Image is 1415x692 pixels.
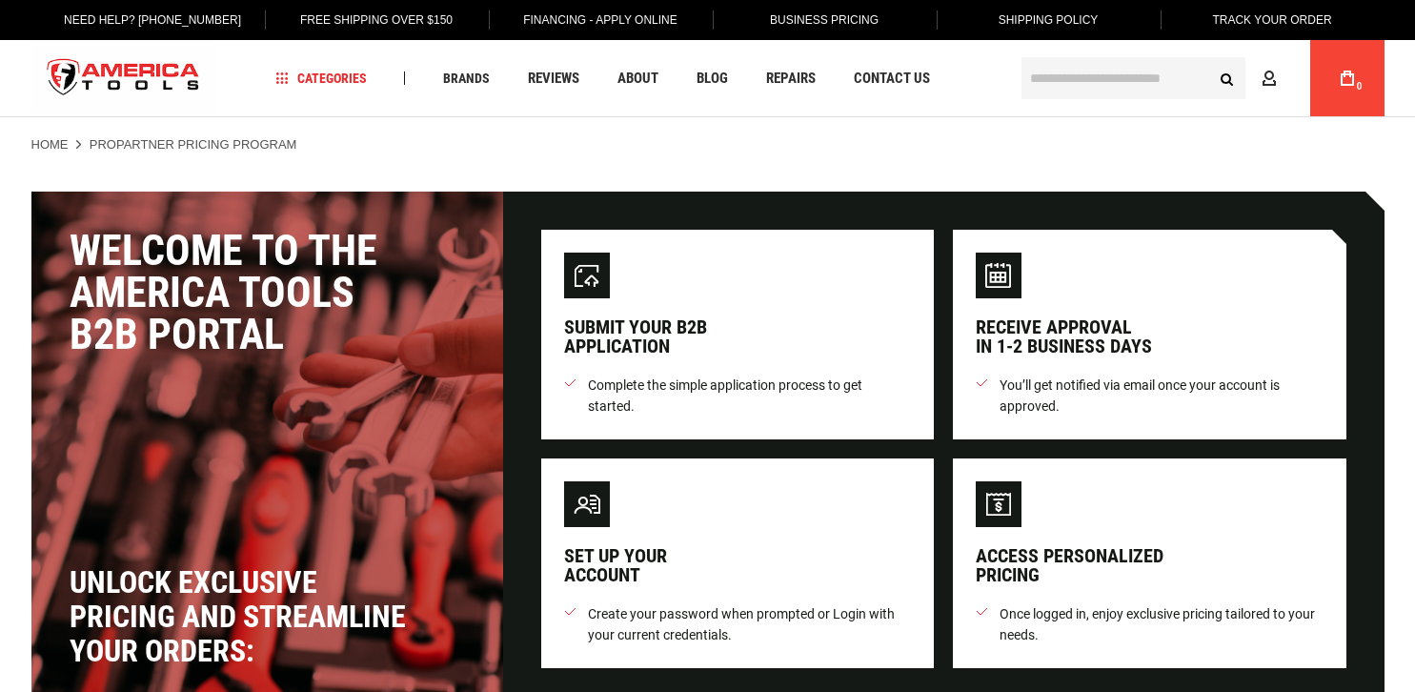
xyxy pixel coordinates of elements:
a: Categories [267,66,375,92]
button: Search [1209,60,1245,96]
span: Categories [275,71,367,85]
span: Repairs [766,71,816,86]
div: Set up your account [564,546,667,584]
span: You’ll get notified via email once your account is approved. [1000,375,1324,417]
a: Home [31,136,69,153]
div: Welcome to the America Tools B2B Portal [70,230,465,356]
span: Once logged in, enjoy exclusive pricing tailored to your needs. [1000,603,1324,645]
span: About [617,71,658,86]
strong: ProPartner Pricing Program [90,137,297,152]
span: 0 [1357,81,1363,92]
span: Brands [443,71,490,85]
span: Complete the simple application process to get started. [588,375,912,417]
a: About [609,66,667,92]
div: Unlock exclusive pricing and streamline your orders: [70,565,413,668]
a: Brands [435,66,498,92]
a: 0 [1329,40,1365,116]
span: Shipping Policy [999,13,1099,27]
div: Submit your B2B application [564,317,707,356]
span: Reviews [528,71,579,86]
a: Blog [688,66,737,92]
a: Repairs [758,66,824,92]
span: Blog [697,71,728,86]
span: Create your password when prompted or Login with your current credentials. [588,603,912,645]
img: America Tools [31,43,216,114]
div: Access personalized pricing [976,546,1163,584]
a: Contact Us [845,66,939,92]
a: store logo [31,43,216,114]
span: Contact Us [854,71,930,86]
a: Reviews [519,66,588,92]
div: Receive approval in 1-2 business days [976,317,1152,356]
